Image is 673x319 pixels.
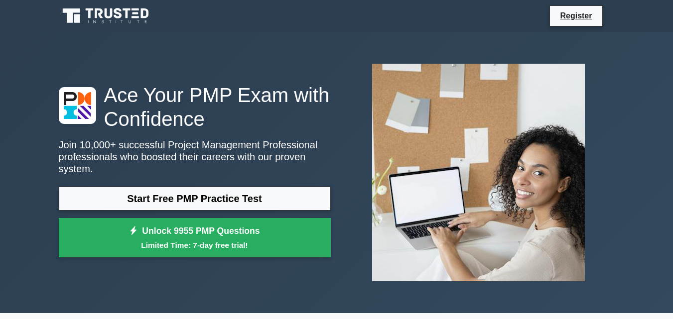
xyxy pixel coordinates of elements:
[59,218,331,258] a: Unlock 9955 PMP QuestionsLimited Time: 7-day free trial!
[59,83,331,131] h1: Ace Your PMP Exam with Confidence
[554,9,598,22] a: Register
[59,187,331,211] a: Start Free PMP Practice Test
[71,239,318,251] small: Limited Time: 7-day free trial!
[59,139,331,175] p: Join 10,000+ successful Project Management Professional professionals who boosted their careers w...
